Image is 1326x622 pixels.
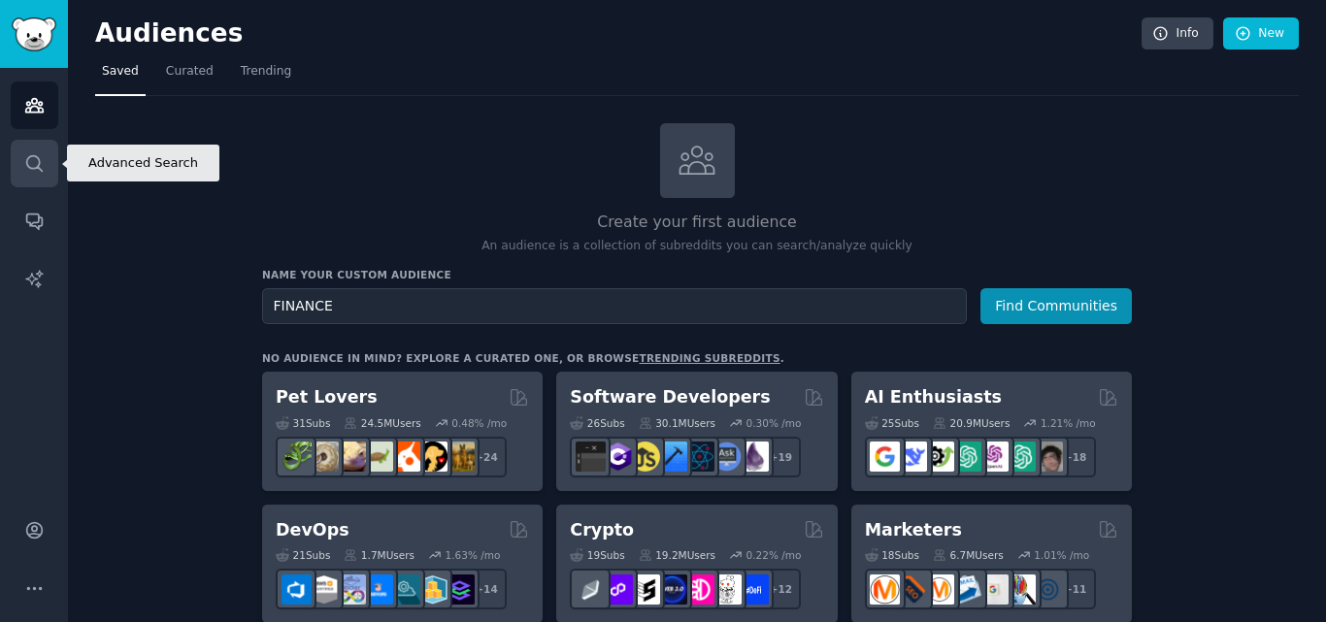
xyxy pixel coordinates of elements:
[712,442,742,472] img: AskComputerScience
[12,17,56,51] img: GummySearch logo
[576,574,606,605] img: ethfinance
[1033,442,1063,472] img: ArtificalIntelligence
[466,569,507,609] div: + 14
[951,574,981,605] img: Emailmarketing
[865,416,919,430] div: 25 Sub s
[639,548,715,562] div: 19.2M Users
[276,385,378,409] h2: Pet Lovers
[446,548,501,562] div: 1.63 % /mo
[276,416,330,430] div: 31 Sub s
[870,574,900,605] img: content_marketing
[924,574,954,605] img: AskMarketing
[746,416,802,430] div: 0.30 % /mo
[570,518,634,542] h2: Crypto
[262,238,1132,255] p: An audience is a collection of subreddits you can search/analyze quickly
[657,442,687,472] img: iOSProgramming
[95,56,146,96] a: Saved
[639,352,779,364] a: trending subreddits
[344,416,420,430] div: 24.5M Users
[451,416,507,430] div: 0.48 % /mo
[344,548,414,562] div: 1.7M Users
[712,574,742,605] img: CryptoNews
[1034,548,1089,562] div: 1.01 % /mo
[897,442,927,472] img: DeepSeek
[1223,17,1299,50] a: New
[445,574,475,605] img: PlatformEngineers
[639,416,715,430] div: 30.1M Users
[865,548,919,562] div: 18 Sub s
[309,574,339,605] img: AWS_Certified_Experts
[95,18,1142,49] h2: Audiences
[980,288,1132,324] button: Find Communities
[570,385,770,409] h2: Software Developers
[933,548,1004,562] div: 6.7M Users
[102,63,139,81] span: Saved
[262,288,967,324] input: Pick a short name, like "Digital Marketers" or "Movie-Goers"
[390,574,420,605] img: platformengineering
[336,574,366,605] img: Docker_DevOps
[1142,17,1213,50] a: Info
[630,574,660,605] img: ethstaker
[241,63,291,81] span: Trending
[865,385,1002,409] h2: AI Enthusiasts
[262,351,784,365] div: No audience in mind? Explore a curated one, or browse .
[1033,574,1063,605] img: OnlineMarketing
[159,56,220,96] a: Curated
[1041,416,1096,430] div: 1.21 % /mo
[684,574,714,605] img: defiblockchain
[166,63,214,81] span: Curated
[336,442,366,472] img: leopardgeckos
[603,574,633,605] img: 0xPolygon
[363,574,393,605] img: DevOpsLinks
[276,548,330,562] div: 21 Sub s
[1006,442,1036,472] img: chatgpt_prompts_
[445,442,475,472] img: dogbreed
[417,442,448,472] img: PetAdvice
[276,518,349,542] h2: DevOps
[870,442,900,472] img: GoogleGeminiAI
[390,442,420,472] img: cockatiel
[933,416,1010,430] div: 20.9M Users
[466,437,507,477] div: + 24
[603,442,633,472] img: csharp
[978,442,1009,472] img: OpenAIDev
[865,518,962,542] h2: Marketers
[924,442,954,472] img: AItoolsCatalog
[363,442,393,472] img: turtle
[978,574,1009,605] img: googleads
[234,56,298,96] a: Trending
[1006,574,1036,605] img: MarketingResearch
[897,574,927,605] img: bigseo
[684,442,714,472] img: reactnative
[739,574,769,605] img: defi_
[309,442,339,472] img: ballpython
[657,574,687,605] img: web3
[951,442,981,472] img: chatgpt_promptDesign
[417,574,448,605] img: aws_cdk
[760,569,801,609] div: + 12
[1055,437,1096,477] div: + 18
[1055,569,1096,609] div: + 11
[570,416,624,430] div: 26 Sub s
[576,442,606,472] img: software
[630,442,660,472] img: learnjavascript
[739,442,769,472] img: elixir
[746,548,802,562] div: 0.22 % /mo
[262,211,1132,235] h2: Create your first audience
[282,574,312,605] img: azuredevops
[282,442,312,472] img: herpetology
[262,268,1132,281] h3: Name your custom audience
[570,548,624,562] div: 19 Sub s
[760,437,801,477] div: + 19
